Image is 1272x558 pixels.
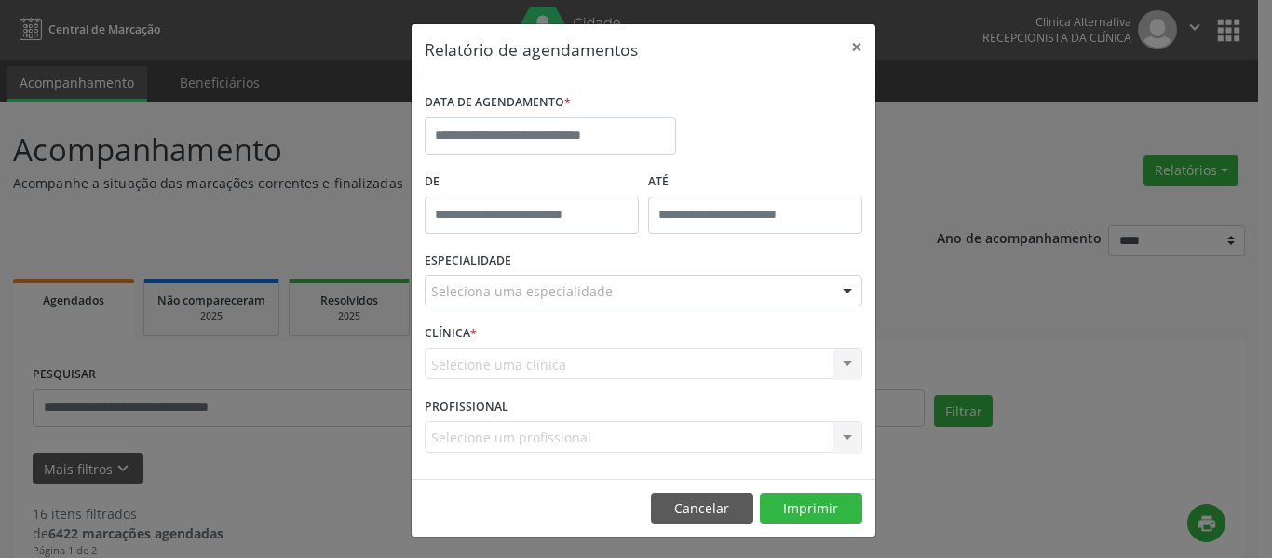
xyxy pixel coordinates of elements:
label: ATÉ [648,168,862,197]
button: Imprimir [760,493,862,524]
h5: Relatório de agendamentos [425,37,638,61]
label: PROFISSIONAL [425,392,508,421]
button: Cancelar [651,493,753,524]
button: Close [838,24,875,70]
label: DATA DE AGENDAMENTO [425,88,571,117]
label: De [425,168,639,197]
span: Seleciona uma especialidade [431,281,613,301]
label: CLÍNICA [425,320,477,348]
label: ESPECIALIDADE [425,247,511,276]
